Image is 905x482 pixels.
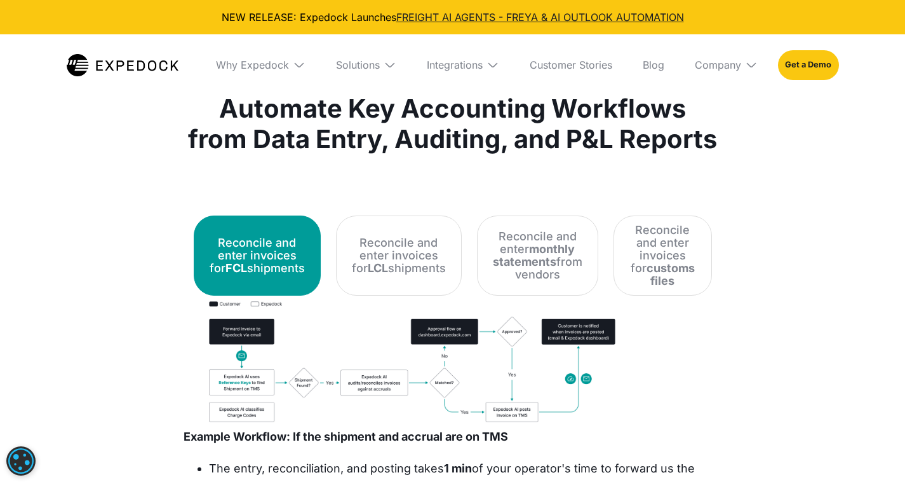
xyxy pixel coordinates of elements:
strong: 1 min [444,462,472,475]
h1: Automate Key Accounting Workflows from Data Entry, Auditing, and P&L Reports [188,93,717,155]
strong: FCL [225,261,247,275]
div: Solutions [336,59,380,71]
strong: LCL [368,261,388,275]
strong: Example Workflow: If the shipment and accrual are on TMS [184,430,508,443]
a: open lightbox [204,296,620,427]
a: FREIGHT AI AGENTS - FREYA & AI OUTLOOK AUTOMATION [396,11,684,24]
iframe: Chat Widget [841,421,905,482]
div: Solutions [326,34,406,95]
strong: monthly statements [493,242,575,268]
div: Company [695,59,741,71]
a: Get a Demo [778,50,838,79]
strong: customs files [647,261,695,287]
div: Why Expedock [216,59,289,71]
div: Why Expedock [206,34,316,95]
div: Reconcile and enter from vendors [493,230,582,281]
div: Integrations [427,59,483,71]
a: Blog [633,34,674,95]
div: Reconcile and enter invoices for [629,224,696,287]
a: Customer Stories [520,34,622,95]
div: NEW RELEASE: Expedock Launches [10,10,895,24]
div: Integrations [417,34,509,95]
div: Company [685,34,768,95]
div: Reconcile and enter invoices for shipments [210,237,305,275]
div: Reconcile and enter invoices for shipments [352,237,446,275]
